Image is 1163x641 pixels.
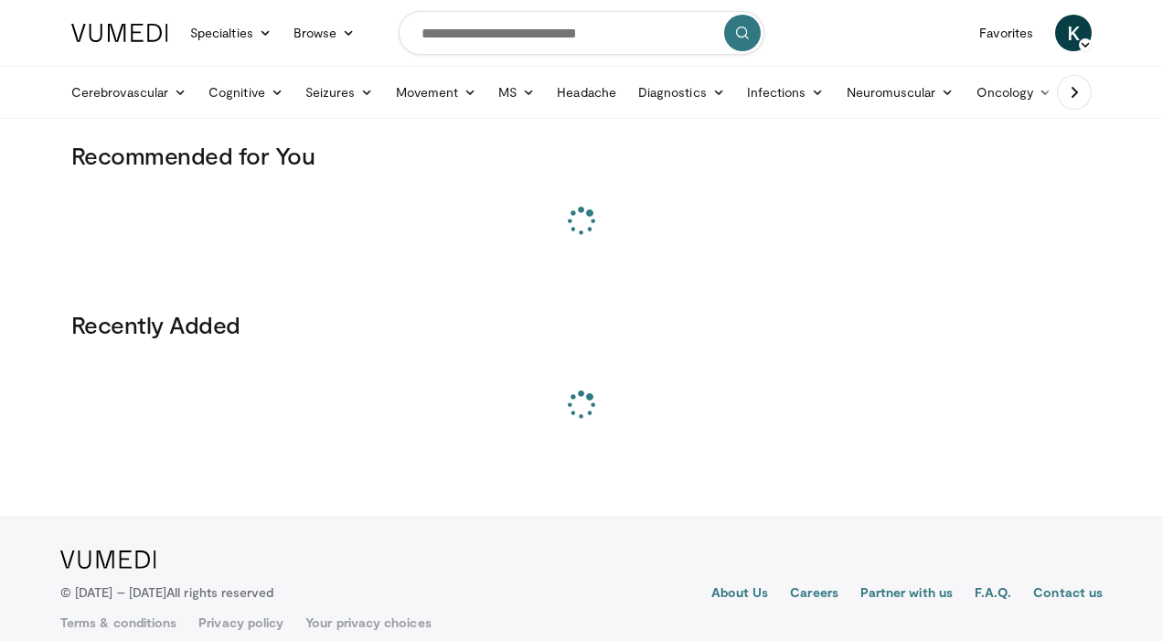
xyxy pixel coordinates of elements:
img: VuMedi Logo [60,550,156,569]
span: All rights reserved [166,584,273,600]
a: Browse [283,15,367,51]
a: Oncology [966,74,1063,111]
a: F.A.Q. [975,583,1011,605]
a: Careers [790,583,838,605]
a: Your privacy choices [305,614,431,632]
a: MS [487,74,546,111]
a: Terms & conditions [60,614,176,632]
img: VuMedi Logo [71,24,168,42]
a: Headache [546,74,627,111]
a: Infections [736,74,836,111]
a: Cerebrovascular [60,74,197,111]
a: Movement [385,74,488,111]
a: Favorites [968,15,1044,51]
a: Diagnostics [627,74,736,111]
a: Specialties [179,15,283,51]
a: Privacy policy [198,614,283,632]
p: © [DATE] – [DATE] [60,583,274,602]
a: Cognitive [197,74,294,111]
input: Search topics, interventions [399,11,764,55]
a: Seizures [294,74,385,111]
a: About Us [711,583,769,605]
a: K [1055,15,1092,51]
a: Neuromuscular [836,74,966,111]
h3: Recently Added [71,310,1092,339]
a: Contact us [1033,583,1103,605]
h3: Recommended for You [71,141,1092,170]
a: Partner with us [860,583,953,605]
